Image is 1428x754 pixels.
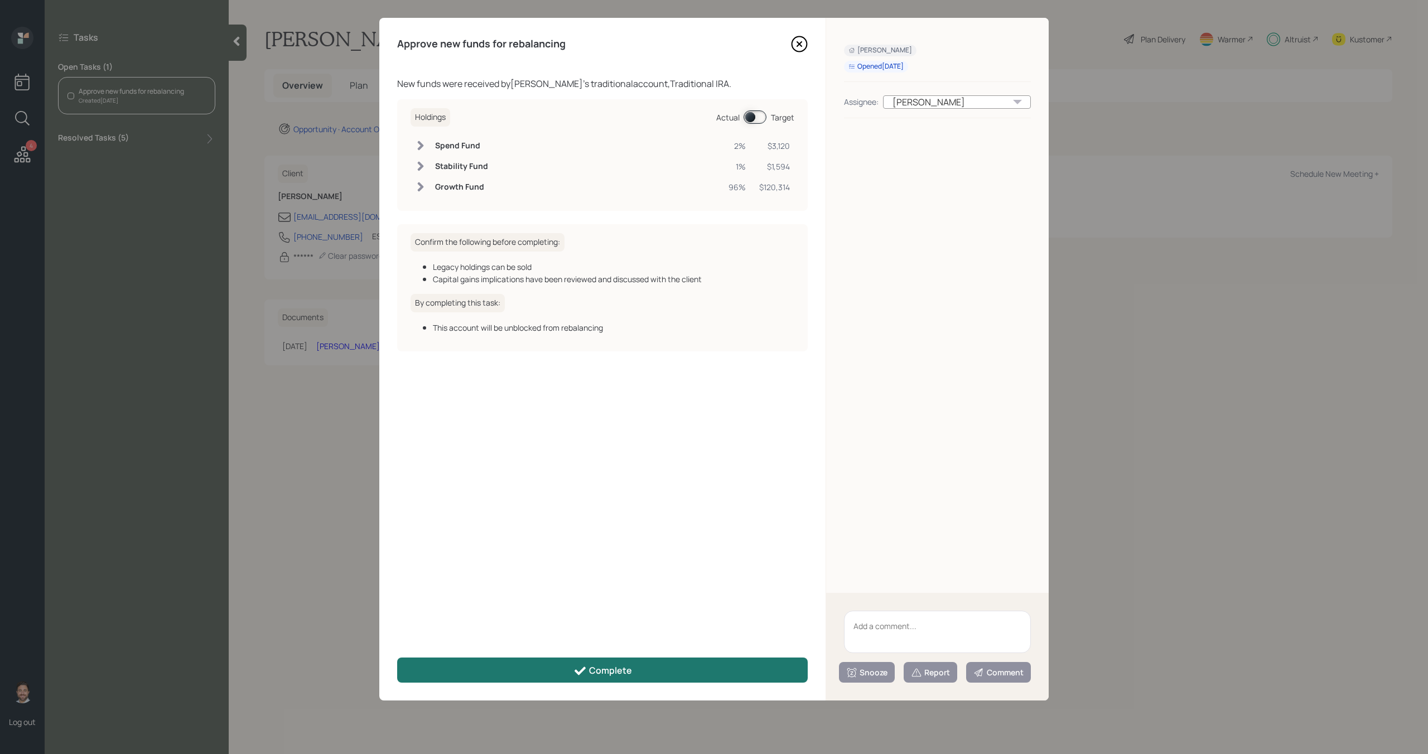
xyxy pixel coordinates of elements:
[844,96,879,108] div: Assignee:
[411,294,505,312] h6: By completing this task:
[846,667,887,678] div: Snooze
[433,322,794,333] div: This account will be unblocked from rebalancing
[435,141,488,151] h6: Spend Fund
[433,261,794,273] div: Legacy holdings can be sold
[411,108,450,127] h6: Holdings
[848,62,904,71] div: Opened [DATE]
[397,658,808,683] button: Complete
[759,161,790,172] div: $1,594
[883,95,1031,109] div: [PERSON_NAME]
[397,77,808,90] div: New funds were received by [PERSON_NAME] 's traditional account, Traditional IRA .
[729,140,746,152] div: 2%
[771,112,794,123] div: Target
[411,233,565,252] h6: Confirm the following before completing:
[729,161,746,172] div: 1%
[573,664,632,678] div: Complete
[433,273,794,285] div: Capital gains implications have been reviewed and discussed with the client
[729,181,746,193] div: 96%
[904,662,957,683] button: Report
[435,162,488,171] h6: Stability Fund
[397,38,566,50] h4: Approve new funds for rebalancing
[716,112,740,123] div: Actual
[839,662,895,683] button: Snooze
[759,140,790,152] div: $3,120
[759,181,790,193] div: $120,314
[966,662,1031,683] button: Comment
[435,182,488,192] h6: Growth Fund
[973,667,1024,678] div: Comment
[911,667,950,678] div: Report
[848,46,912,55] div: [PERSON_NAME]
